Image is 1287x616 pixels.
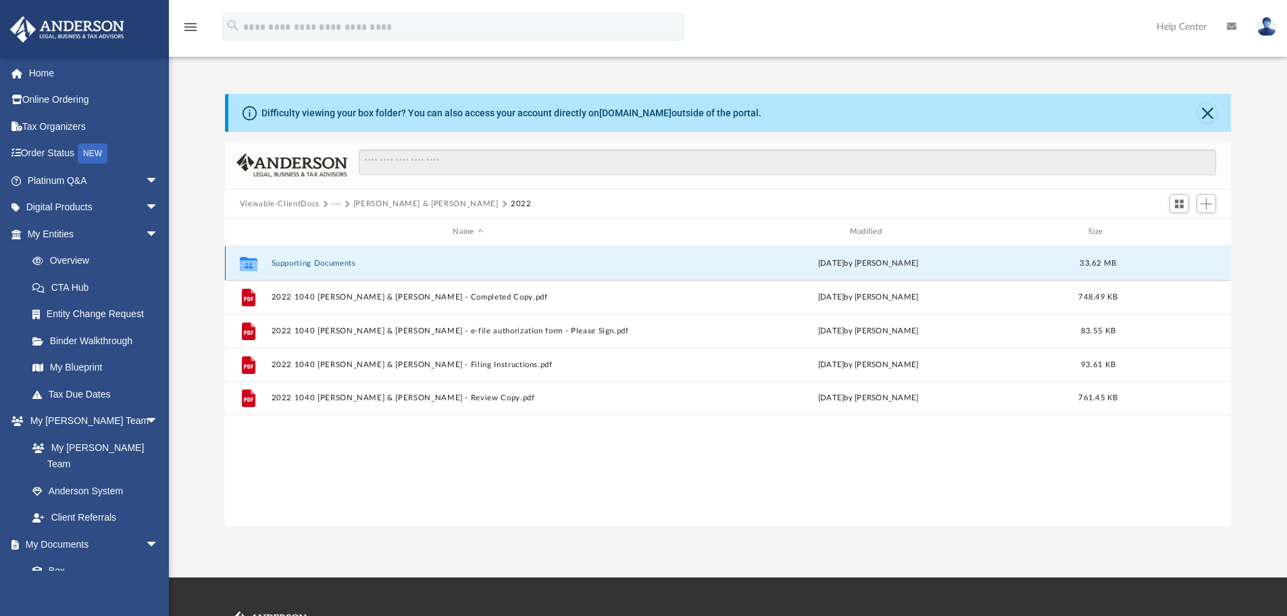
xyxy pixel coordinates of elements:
img: User Pic [1257,17,1277,37]
a: Entity Change Request [19,301,179,328]
i: menu [182,19,199,35]
a: My [PERSON_NAME] Team [19,434,166,477]
span: 761.45 KB [1078,394,1117,402]
a: Order StatusNEW [9,140,179,168]
a: Digital Productsarrow_drop_down [9,194,179,221]
a: Tax Due Dates [19,381,179,408]
div: Difficulty viewing your box folder? You can also access your account directly on outside of the p... [261,106,761,120]
a: Home [9,60,179,87]
div: Size [1071,226,1125,238]
a: Tax Organizers [9,113,179,140]
a: Platinum Q&Aarrow_drop_down [9,167,179,194]
img: Anderson Advisors Platinum Portal [6,16,128,43]
i: search [226,18,241,33]
div: [DATE] by [PERSON_NAME] [671,291,1065,303]
input: Search files and folders [359,149,1216,175]
span: 93.61 KB [1081,360,1115,368]
button: 2022 1040 [PERSON_NAME] & [PERSON_NAME] - Filing Instructions.pdf [271,360,665,369]
div: Modified [671,226,1065,238]
a: Online Ordering [9,87,179,114]
span: arrow_drop_down [145,220,172,248]
button: 2022 1040 [PERSON_NAME] & [PERSON_NAME] - Review Copy.pdf [271,394,665,402]
div: Name [270,226,665,238]
div: [DATE] by [PERSON_NAME] [671,257,1065,269]
a: Box [19,558,166,585]
div: [DATE] by [PERSON_NAME] [671,325,1065,337]
a: Anderson System [19,477,172,504]
div: id [231,226,265,238]
a: CTA Hub [19,274,179,301]
a: menu [182,26,199,35]
div: id [1131,226,1226,238]
button: 2022 1040 [PERSON_NAME] & [PERSON_NAME] - Completed Copy.pdf [271,293,665,302]
span: 748.49 KB [1078,293,1117,300]
span: arrow_drop_down [145,531,172,559]
button: Add [1196,194,1217,213]
a: Binder Walkthrough [19,327,179,354]
a: My Blueprint [19,354,172,381]
span: arrow_drop_down [145,408,172,435]
div: grid [225,246,1232,526]
a: Client Referrals [19,504,172,531]
button: Viewable-ClientDocs [240,198,320,210]
a: My Documentsarrow_drop_down [9,531,172,558]
a: [DOMAIN_NAME] [599,108,672,118]
button: Supporting Documents [271,259,665,268]
button: ··· [332,198,340,210]
span: arrow_drop_down [145,194,172,222]
span: 83.55 KB [1081,327,1115,334]
span: 33.62 MB [1080,259,1116,266]
button: Switch to Grid View [1169,194,1190,213]
div: [DATE] by [PERSON_NAME] [671,392,1065,404]
a: My [PERSON_NAME] Teamarrow_drop_down [9,408,172,435]
div: [DATE] by [PERSON_NAME] [671,358,1065,371]
span: arrow_drop_down [145,167,172,195]
button: [PERSON_NAME] & [PERSON_NAME] [353,198,499,210]
div: NEW [78,143,107,164]
button: 2022 [511,198,532,210]
button: Close [1198,103,1217,122]
a: My Entitiesarrow_drop_down [9,220,179,247]
button: 2022 1040 [PERSON_NAME] & [PERSON_NAME] - e-file authorization form - Please Sign.pdf [271,327,665,335]
a: Overview [19,247,179,275]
